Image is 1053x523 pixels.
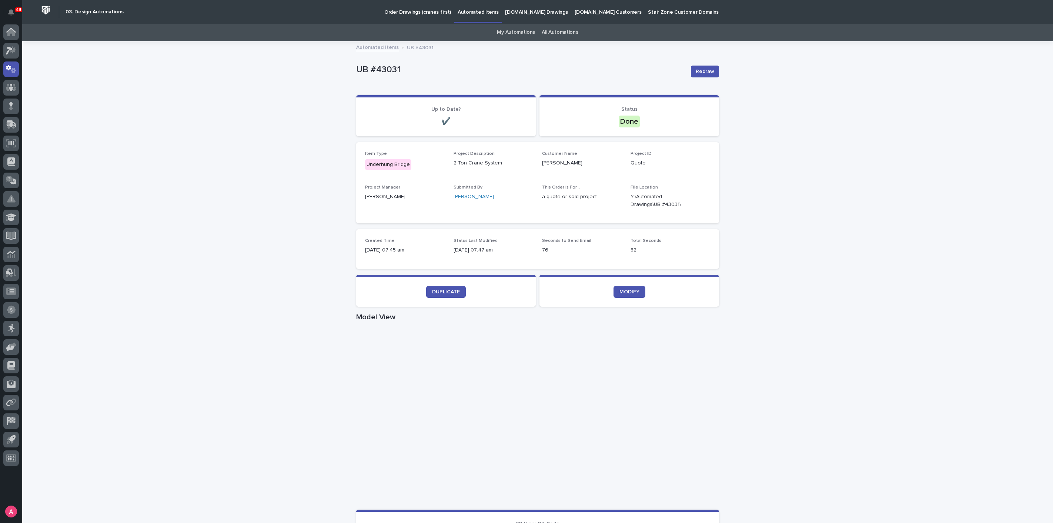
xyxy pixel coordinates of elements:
[542,239,591,243] span: Seconds to Send Email
[39,3,53,17] img: Workspace Logo
[3,504,19,519] button: users-avatar
[365,239,395,243] span: Created Time
[3,4,19,20] button: Notifications
[365,159,411,170] div: Underhung Bridge
[497,24,535,41] a: My Automations
[542,185,580,190] span: This Order is For...
[454,239,498,243] span: Status Last Modified
[542,159,622,167] p: [PERSON_NAME]
[9,9,19,21] div: Notifications49
[619,116,640,127] div: Done
[356,313,719,322] h1: Model View
[16,7,21,12] p: 49
[365,246,445,254] p: [DATE] 07:45 am
[696,68,714,75] span: Redraw
[365,185,400,190] span: Project Manager
[631,185,658,190] span: File Location
[66,9,124,15] h2: 03. Design Automations
[365,151,387,156] span: Item Type
[356,43,399,51] a: Automated Items
[365,193,445,201] p: [PERSON_NAME]
[365,117,527,126] p: ✔️
[614,286,645,298] a: MODIFY
[631,151,652,156] span: Project ID
[631,246,710,254] p: 82
[356,324,719,510] iframe: Model View
[542,246,622,254] p: 76
[542,24,578,41] a: All Automations
[619,289,639,294] span: MODIFY
[454,193,494,201] a: [PERSON_NAME]
[432,289,460,294] span: DUPLICATE
[691,66,719,77] button: Redraw
[407,43,434,51] p: UB #43031
[542,151,577,156] span: Customer Name
[426,286,466,298] a: DUPLICATE
[454,151,495,156] span: Project Description
[454,185,482,190] span: Submitted By
[356,64,685,75] p: UB #43031
[621,107,638,112] span: Status
[431,107,461,112] span: Up to Date?
[631,193,692,209] : Y:\Automated Drawings\UB #43031\
[542,193,622,201] p: a quote or sold project
[631,239,661,243] span: Total Seconds
[454,159,533,167] p: 2 Ton Crane System
[454,246,533,254] p: [DATE] 07:47 am
[631,159,710,167] p: Quote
